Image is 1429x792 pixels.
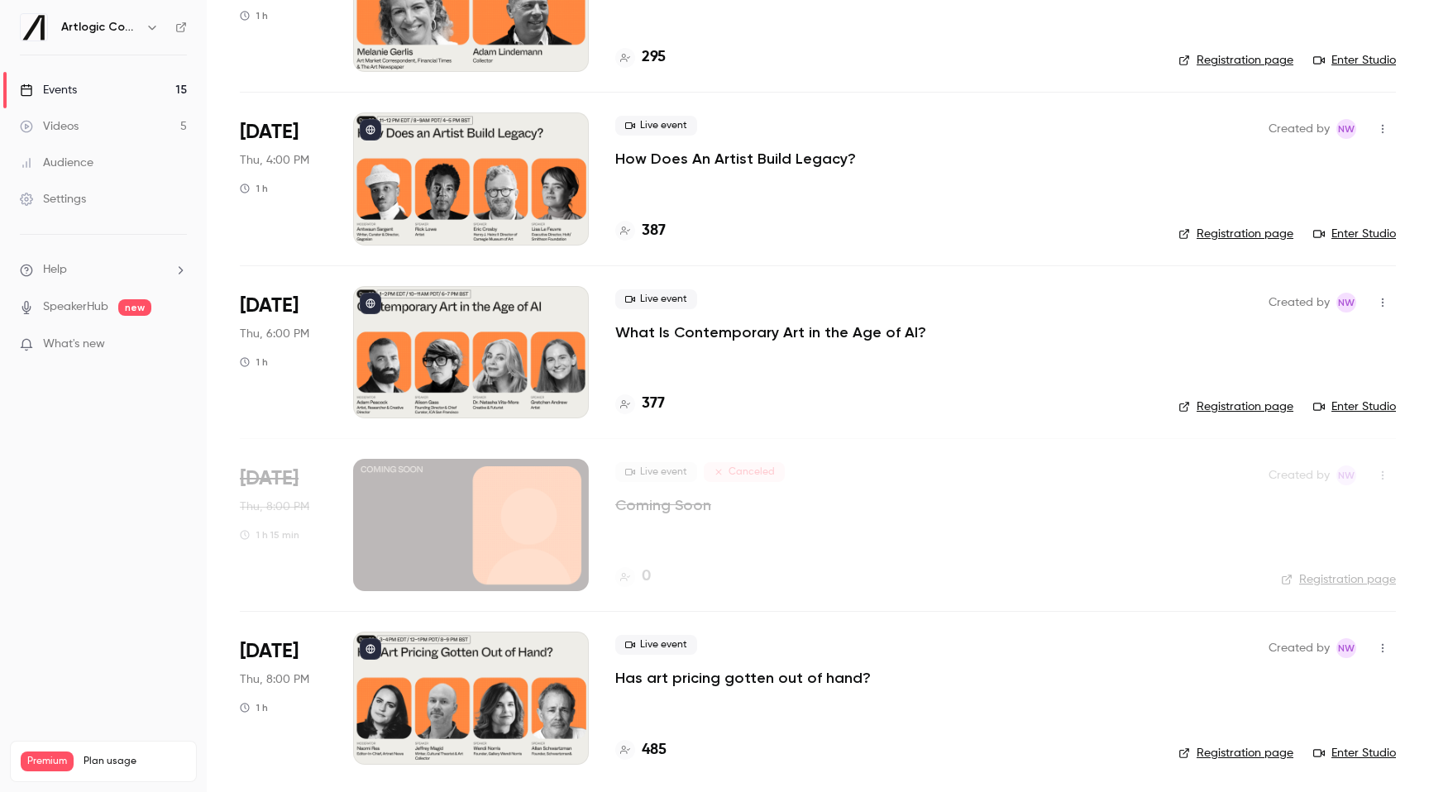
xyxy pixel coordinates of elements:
[240,326,309,342] span: Thu, 6:00 PM
[615,565,651,588] a: 0
[240,499,309,515] span: Thu, 8:00 PM
[21,751,74,771] span: Premium
[615,635,697,655] span: Live event
[1178,398,1293,415] a: Registration page
[1178,226,1293,242] a: Registration page
[642,220,666,242] h4: 387
[240,293,299,319] span: [DATE]
[43,298,108,316] a: SpeakerHub
[615,149,856,169] a: How Does An Artist Build Legacy?
[61,19,139,36] h6: Artlogic Connect 2025
[240,632,327,764] div: Sep 18 Thu, 8:00 PM (Europe/London)
[615,462,697,482] span: Live event
[1338,293,1355,313] span: NW
[615,495,711,515] a: Coming Soon
[240,182,268,195] div: 1 h
[240,528,299,542] div: 1 h 15 min
[43,336,105,353] span: What's new
[240,671,309,688] span: Thu, 8:00 PM
[1336,465,1356,485] span: Natasha Whiffin
[704,462,785,482] span: Canceled
[615,220,666,242] a: 387
[240,112,327,245] div: Sep 18 Thu, 4:00 PM (Europe/London)
[20,82,77,98] div: Events
[615,322,926,342] a: What Is Contemporary Art in the Age of AI?
[1336,293,1356,313] span: Natasha Whiffin
[615,393,665,415] a: 377
[615,289,697,309] span: Live event
[642,739,667,761] h4: 485
[20,191,86,208] div: Settings
[1269,465,1330,485] span: Created by
[240,355,268,369] div: 1 h
[642,565,651,588] h4: 0
[20,118,79,135] div: Videos
[21,14,47,41] img: Artlogic Connect 2025
[240,459,327,591] div: Sep 18 Thu, 8:00 PM (Europe/London)
[20,261,187,279] li: help-dropdown-opener
[1269,293,1330,313] span: Created by
[1338,119,1355,139] span: NW
[240,465,299,492] span: [DATE]
[1313,745,1396,761] a: Enter Studio
[1338,465,1355,485] span: NW
[240,701,268,714] div: 1 h
[43,261,67,279] span: Help
[240,638,299,665] span: [DATE]
[615,739,667,761] a: 485
[1338,638,1355,658] span: NW
[1269,638,1330,658] span: Created by
[20,155,93,171] div: Audience
[1336,119,1356,139] span: Natasha Whiffin
[1178,52,1293,69] a: Registration page
[1313,226,1396,242] a: Enter Studio
[240,9,268,22] div: 1 h
[240,152,309,169] span: Thu, 4:00 PM
[1313,52,1396,69] a: Enter Studio
[240,286,327,418] div: Sep 18 Thu, 6:00 PM (Europe/London)
[615,116,697,136] span: Live event
[642,393,665,415] h4: 377
[1281,571,1396,588] a: Registration page
[615,46,666,69] a: 295
[1336,638,1356,658] span: Natasha Whiffin
[642,46,666,69] h4: 295
[1313,398,1396,415] a: Enter Studio
[240,119,299,146] span: [DATE]
[1178,745,1293,761] a: Registration page
[84,755,186,768] span: Plan usage
[118,299,151,316] span: new
[1269,119,1330,139] span: Created by
[615,668,871,688] a: Has art pricing gotten out of hand?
